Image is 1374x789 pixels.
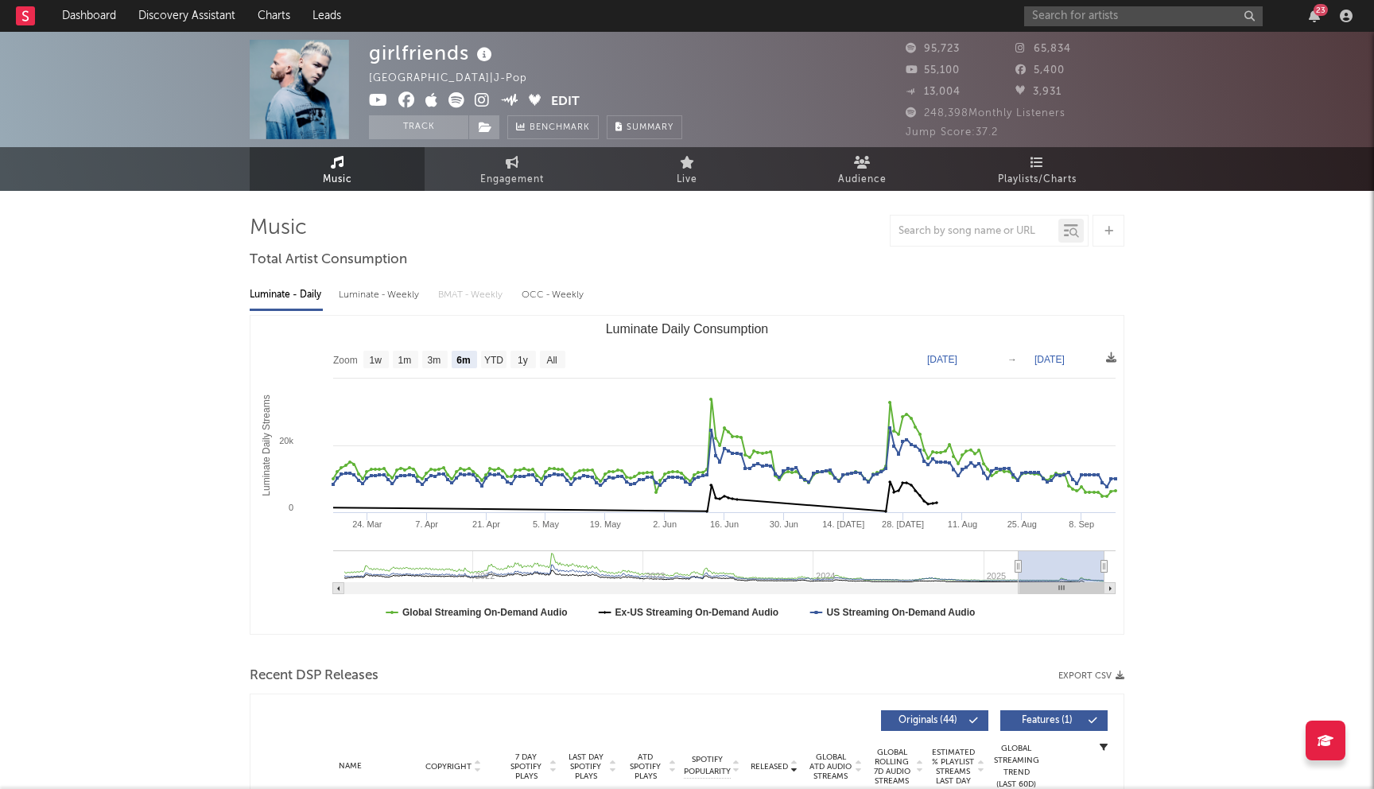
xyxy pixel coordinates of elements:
span: Originals ( 44 ) [891,716,965,725]
text: 0 [289,503,293,512]
span: 5,400 [1015,65,1065,76]
a: Audience [774,147,949,191]
svg: Luminate Daily Consumption [250,316,1124,634]
a: Engagement [425,147,600,191]
span: Copyright [425,762,472,772]
span: 55,100 [906,65,960,76]
text: Ex-US Streaming On-Demand Audio [615,607,779,618]
text: US Streaming On-Demand Audio [826,607,975,618]
span: 248,398 Monthly Listeners [906,108,1065,119]
span: 13,004 [906,87,961,97]
span: Global Rolling 7D Audio Streams [870,748,914,786]
text: 5. May [533,519,560,529]
span: Summary [627,123,673,132]
span: Recent DSP Releases [250,667,378,686]
text: 1w [370,355,382,366]
span: Audience [838,170,887,189]
div: [GEOGRAPHIC_DATA] | J-Pop [369,69,545,88]
text: 8. Sep [1069,519,1094,529]
text: → [1007,354,1017,365]
div: Luminate - Daily [250,282,323,309]
div: Name [298,760,402,772]
span: ATD Spotify Plays [624,752,666,781]
span: 7 Day Spotify Plays [505,752,547,781]
span: Playlists/Charts [998,170,1077,189]
text: 16. Jun [710,519,739,529]
text: 6m [456,355,470,366]
text: 1y [518,355,528,366]
text: 21. Apr [472,519,500,529]
text: 14. [DATE] [822,519,864,529]
text: 3m [428,355,441,366]
div: Luminate - Weekly [339,282,422,309]
span: Benchmark [530,119,590,138]
span: Jump Score: 37.2 [906,127,998,138]
text: 28. [DATE] [882,519,924,529]
button: Summary [607,115,682,139]
button: Export CSV [1058,671,1124,681]
span: Spotify Popularity [684,754,731,778]
span: Features ( 1 ) [1011,716,1084,725]
button: Features(1) [1000,710,1108,731]
text: [DATE] [1034,354,1065,365]
text: 20k [279,436,293,445]
a: Music [250,147,425,191]
span: Last Day Spotify Plays [565,752,607,781]
input: Search by song name or URL [891,225,1058,238]
text: YTD [484,355,503,366]
span: Engagement [480,170,544,189]
span: 95,723 [906,44,960,54]
a: Benchmark [507,115,599,139]
span: Released [751,762,788,772]
a: Live [600,147,774,191]
span: 3,931 [1015,87,1062,97]
text: Luminate Daily Consumption [606,322,769,336]
span: Estimated % Playlist Streams Last Day [931,748,975,786]
text: 19. May [590,519,622,529]
text: 1m [398,355,412,366]
input: Search for artists [1024,6,1263,26]
text: [DATE] [927,354,957,365]
button: Originals(44) [881,710,988,731]
text: 2. Jun [653,519,677,529]
button: Track [369,115,468,139]
text: 7. Apr [415,519,438,529]
a: Playlists/Charts [949,147,1124,191]
span: Global ATD Audio Streams [809,752,852,781]
text: 11. Aug [948,519,977,529]
text: Global Streaming On-Demand Audio [402,607,568,618]
span: Live [677,170,697,189]
button: Edit [551,92,580,112]
div: 23 [1314,4,1328,16]
span: Total Artist Consumption [250,251,407,270]
text: Luminate Daily Streams [261,394,272,496]
text: Zoom [333,355,358,366]
span: 65,834 [1015,44,1071,54]
div: OCC - Weekly [522,282,585,309]
div: girlfriends [369,40,496,66]
text: 24. Mar [352,519,382,529]
button: 23 [1309,10,1320,22]
text: All [546,355,557,366]
text: 25. Aug [1007,519,1037,529]
span: Music [323,170,352,189]
text: 30. Jun [770,519,798,529]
